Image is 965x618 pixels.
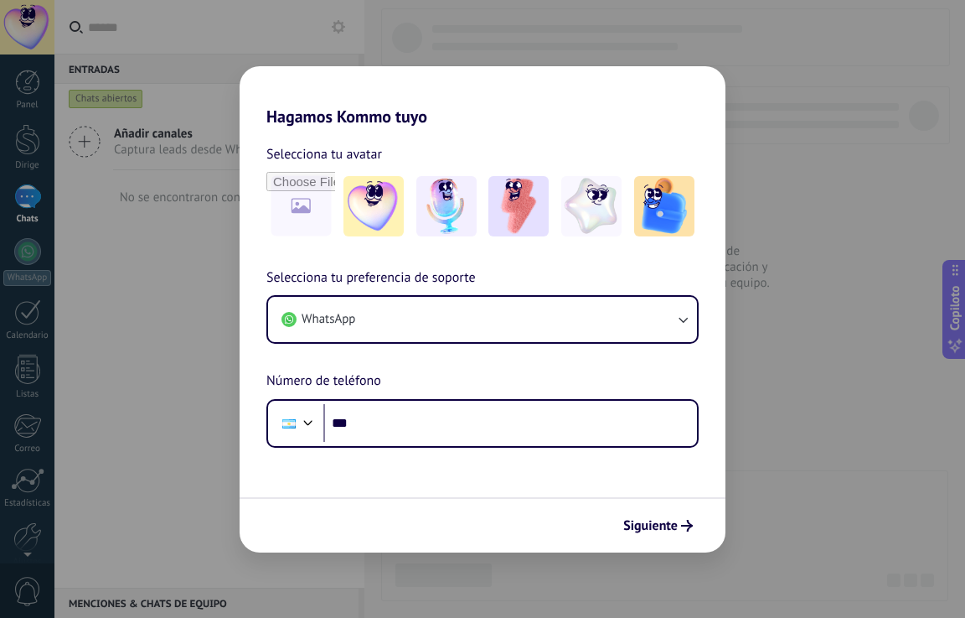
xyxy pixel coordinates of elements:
img: -5.jpeg [634,176,694,236]
div: Argentina: +54 [273,406,305,441]
font: Número de teléfono [266,372,381,389]
img: -1.jpeg [343,176,404,236]
font: Siguiente [623,517,678,534]
button: WhatsApp [268,297,697,342]
img: -4.jpeg [561,176,622,236]
font: Selecciona tu avatar [266,146,382,163]
font: WhatsApp [302,311,355,327]
font: Hagamos Kommo tuyo [266,106,427,127]
img: -3.jpeg [488,176,549,236]
button: Siguiente [616,512,700,540]
font: Selecciona tu preferencia de soporte [266,269,476,286]
img: -2.jpeg [416,176,477,236]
